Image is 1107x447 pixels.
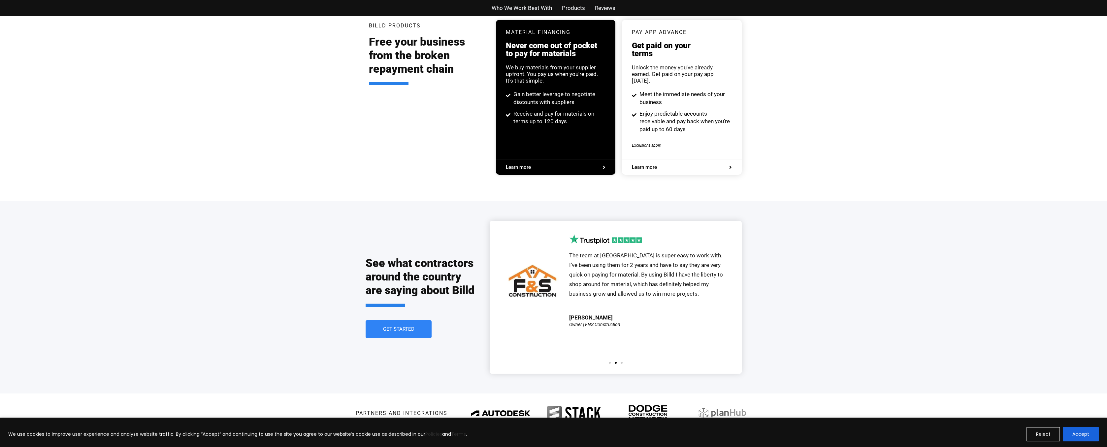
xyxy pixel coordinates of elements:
p: We use cookies to improve user experience and analyze website traffic. By clicking “Accept” and c... [8,430,467,438]
span: Learn more [632,165,657,170]
span: Meet the immediate needs of your business [638,91,732,106]
h3: Get paid on your terms [632,42,732,57]
h2: See what contractors around the country are saying about Billd [366,256,476,307]
h3: Billd Products [369,23,421,28]
h3: Material Financing [506,30,605,35]
a: Products [562,3,585,13]
a: Who We Work Best With [492,3,552,13]
h3: Never come out of pocket to pay for materials [506,42,605,57]
span: Go to slide 3 [621,362,623,364]
a: Policies [425,431,442,437]
span: The team at [GEOGRAPHIC_DATA] is super easy to work with. I’ve been using them for 2 years and ha... [569,252,723,297]
span: Gain better leverage to negotiate discounts with suppliers [512,91,606,106]
span: Go to slide 1 [609,362,611,364]
span: Go to slide 2 [615,362,617,364]
h2: Free your business from the broken repayment chain [369,35,486,85]
a: Reviews [595,3,615,13]
a: Terms [451,431,466,437]
span: Learn more [506,165,531,170]
span: Get Started [383,327,414,332]
div: [PERSON_NAME] [569,315,613,320]
h3: Partners and integrations [356,411,447,416]
div: Owner | FNS Construction [569,322,620,327]
button: Accept [1063,427,1099,441]
a: Learn more [506,165,605,170]
button: Reject [1026,427,1060,441]
a: Get Started [366,320,432,338]
div: 2 / 3 [500,234,732,355]
span: Enjoy predictable accounts receivable and pay back when you're paid up to 60 days [638,110,732,133]
div: Unlock the money you've already earned. Get paid on your pay app [DATE]. [632,64,732,84]
h3: pay app advance [632,30,732,35]
span: Exclusions apply. [632,143,662,148]
a: Learn more [632,165,732,170]
span: Receive and pay for materials on terms up to 120 days [512,110,606,126]
div: We buy materials from your supplier upfront. You pay us when you're paid. It's that simple. [506,64,605,84]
